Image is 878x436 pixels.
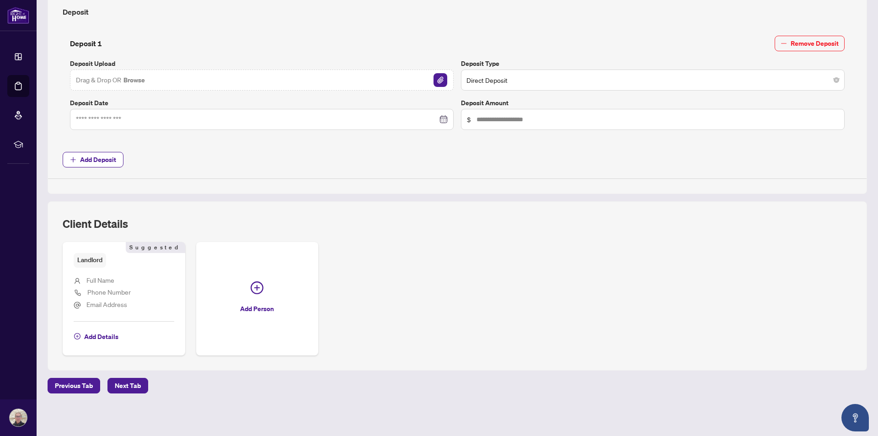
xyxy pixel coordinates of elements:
[775,36,845,51] button: Remove Deposit
[63,6,852,17] h4: Deposit
[196,242,319,355] button: Add Person
[63,216,128,231] h2: Client Details
[86,300,127,308] span: Email Address
[433,73,448,87] button: File Attachement
[10,409,27,426] img: Profile Icon
[74,253,106,267] span: Landlord
[76,74,146,86] span: Drag & Drop OR
[461,98,845,108] label: Deposit Amount
[791,36,839,51] span: Remove Deposit
[467,114,471,124] span: $
[834,77,839,83] span: close-circle
[87,288,131,296] span: Phone Number
[55,378,93,393] span: Previous Tab
[80,152,116,167] span: Add Deposit
[74,329,119,344] button: Add Details
[461,59,845,69] label: Deposit Type
[466,71,839,89] span: Direct Deposit
[74,333,80,339] span: plus-circle
[126,242,185,253] span: Suggested
[63,152,123,167] button: Add Deposit
[70,38,102,49] h4: Deposit 1
[251,281,263,294] span: plus-circle
[86,276,114,284] span: Full Name
[70,98,454,108] label: Deposit Date
[70,156,76,163] span: plus
[115,378,141,393] span: Next Tab
[240,301,274,316] span: Add Person
[107,378,148,393] button: Next Tab
[434,73,447,87] img: File Attachement
[84,329,118,344] span: Add Details
[70,70,454,91] span: Drag & Drop OR BrowseFile Attachement
[841,404,869,431] button: Open asap
[7,7,29,24] img: logo
[48,378,100,393] button: Previous Tab
[781,40,787,47] span: minus
[70,59,454,69] label: Deposit Upload
[123,74,146,86] button: Browse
